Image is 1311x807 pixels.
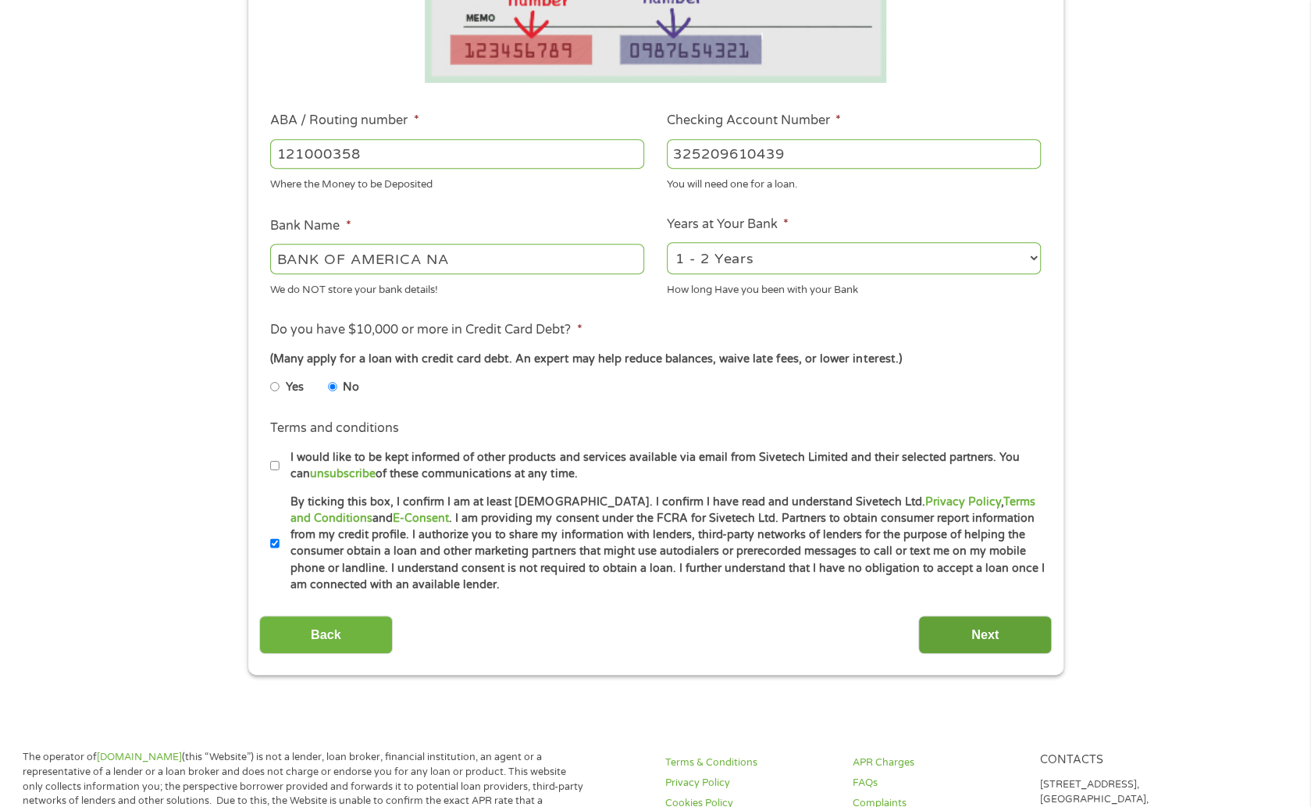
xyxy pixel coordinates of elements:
label: ABA / Routing number [270,112,419,129]
a: Terms and Conditions [290,495,1035,525]
a: Terms & Conditions [665,755,834,770]
div: How long Have you been with your Bank [667,277,1041,298]
label: Terms and conditions [270,420,399,437]
a: E-Consent [393,512,449,525]
label: Yes [286,379,304,396]
a: Privacy Policy [924,495,1000,509]
input: 345634636 [667,139,1041,169]
div: We do NOT store your bank details! [270,277,644,298]
label: No [343,379,359,396]
a: unsubscribe [310,467,376,480]
label: Do you have $10,000 or more in Credit Card Debt? [270,322,582,338]
label: Checking Account Number [667,112,841,129]
div: You will need one for a loan. [667,172,1041,193]
div: (Many apply for a loan with credit card debt. An expert may help reduce balances, waive late fees... [270,351,1040,368]
label: I would like to be kept informed of other products and services available via email from Sivetech... [280,449,1046,483]
a: Privacy Policy [665,776,834,791]
label: Years at Your Bank [667,216,789,233]
input: 263177916 [270,139,644,169]
a: APR Charges [853,755,1021,770]
div: Where the Money to be Deposited [270,172,644,193]
input: Next [918,616,1052,654]
a: FAQs [853,776,1021,791]
label: Bank Name [270,218,351,234]
a: [DOMAIN_NAME] [97,751,182,763]
h4: Contacts [1040,753,1209,768]
input: Back [259,616,393,654]
label: By ticking this box, I confirm I am at least [DEMOGRAPHIC_DATA]. I confirm I have read and unders... [280,494,1046,594]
